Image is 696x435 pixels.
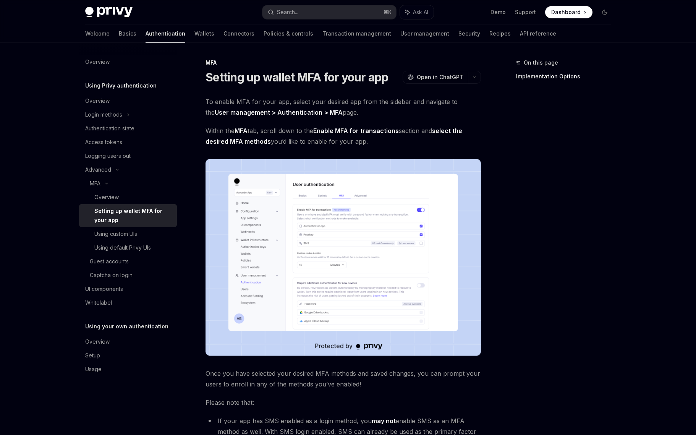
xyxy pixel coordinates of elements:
h5: Using Privy authentication [85,81,157,90]
a: Recipes [489,24,511,43]
div: Overview [85,96,110,106]
div: Captcha on login [90,271,133,280]
a: User management [400,24,449,43]
a: Authentication [146,24,185,43]
span: Once you have selected your desired MFA methods and saved changes, you can prompt your users to e... [206,368,481,390]
a: Setting up wallet MFA for your app [79,204,177,227]
div: Whitelabel [85,298,112,307]
strong: MFA [235,127,248,135]
h1: Setting up wallet MFA for your app [206,70,388,84]
a: Using default Privy UIs [79,241,177,255]
span: Within the tab, scroll down to the section and you’d like to enable for your app. [206,125,481,147]
span: Open in ChatGPT [417,73,463,81]
span: Dashboard [551,8,581,16]
a: Guest accounts [79,255,177,268]
div: Setup [85,351,100,360]
a: Authentication state [79,122,177,135]
span: To enable MFA for your app, select your desired app from the sidebar and navigate to the page. [206,96,481,118]
a: Demo [490,8,506,16]
div: UI components [85,284,123,294]
a: Overview [79,335,177,349]
a: Logging users out [79,149,177,163]
div: Authentication state [85,124,134,133]
a: Policies & controls [264,24,313,43]
a: Whitelabel [79,296,177,310]
span: On this page [524,58,558,67]
div: MFA [206,59,481,67]
a: Security [458,24,480,43]
a: Connectors [223,24,254,43]
a: Wallets [194,24,214,43]
a: Basics [119,24,136,43]
div: Usage [85,365,102,374]
h5: Using your own authentication [85,322,168,331]
a: UI components [79,282,177,296]
div: Using default Privy UIs [94,243,151,252]
a: Welcome [85,24,110,43]
div: Overview [85,57,110,67]
div: Search... [277,8,298,17]
div: Login methods [85,110,122,119]
span: Ask AI [413,8,428,16]
a: Setup [79,349,177,362]
img: images/MFA2.png [206,159,481,356]
div: Guest accounts [90,257,129,266]
div: MFA [90,179,100,188]
span: Please note that: [206,397,481,408]
img: dark logo [85,7,133,18]
strong: User management > Authentication > MFA [215,109,343,116]
a: Usage [79,362,177,376]
a: Support [515,8,536,16]
strong: Enable MFA for transactions [313,127,399,135]
a: Access tokens [79,135,177,149]
div: Using custom UIs [94,229,137,239]
a: Using custom UIs [79,227,177,241]
span: ⌘ K [384,9,392,15]
button: Ask AI [400,5,434,19]
a: Captcha on login [79,268,177,282]
button: Toggle dark mode [599,6,611,18]
div: Logging users out [85,151,131,161]
a: Dashboard [545,6,592,18]
a: Overview [79,55,177,69]
button: Search...⌘K [262,5,396,19]
a: Overview [79,190,177,204]
div: Setting up wallet MFA for your app [94,206,172,225]
a: Implementation Options [516,70,617,83]
div: Access tokens [85,138,122,147]
a: Transaction management [322,24,391,43]
button: Open in ChatGPT [403,71,468,84]
strong: may not [372,417,396,425]
a: API reference [520,24,556,43]
div: Advanced [85,165,111,174]
div: Overview [85,337,110,346]
div: Overview [94,193,119,202]
a: Overview [79,94,177,108]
